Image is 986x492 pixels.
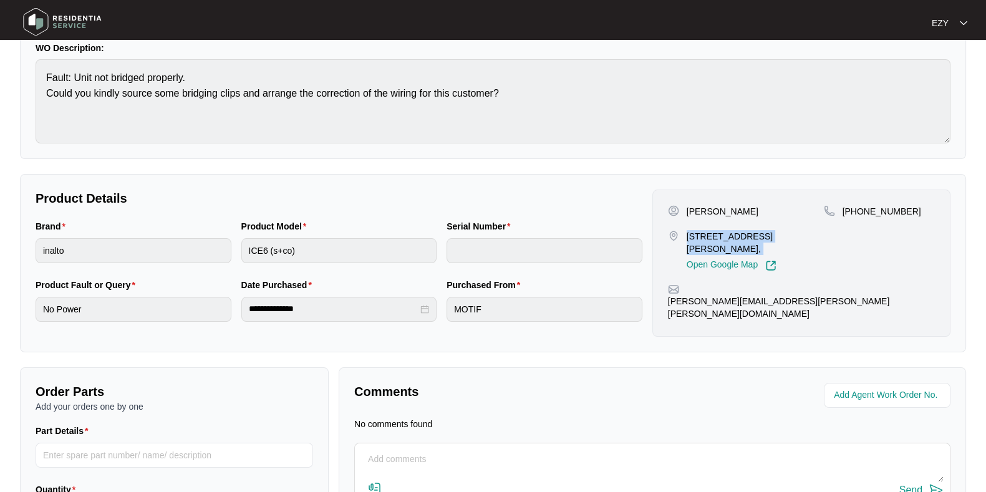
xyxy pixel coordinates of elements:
input: Part Details [36,443,313,468]
p: Comments [354,383,644,400]
label: Product Fault or Query [36,279,140,291]
a: Open Google Map [687,260,776,271]
label: Purchased From [447,279,525,291]
input: Serial Number [447,238,642,263]
p: [PERSON_NAME][EMAIL_ADDRESS][PERSON_NAME][PERSON_NAME][DOMAIN_NAME] [668,295,935,320]
p: [PHONE_NUMBER] [843,205,921,218]
input: Brand [36,238,231,263]
p: [PERSON_NAME] [687,205,758,218]
p: EZY [932,17,949,29]
input: Date Purchased [249,302,418,316]
p: WO Description: [36,42,950,54]
img: Link-External [765,260,776,271]
textarea: Fault: Unit not bridged properly. Could you kindly source some bridging clips and arrange the cor... [36,59,950,143]
img: residentia service logo [19,3,106,41]
p: Add your orders one by one [36,400,313,413]
input: Product Fault or Query [36,297,231,322]
p: Order Parts [36,383,313,400]
label: Date Purchased [241,279,317,291]
label: Brand [36,220,70,233]
input: Product Model [241,238,437,263]
img: map-pin [824,205,835,216]
label: Part Details [36,425,94,437]
p: Product Details [36,190,642,207]
img: map-pin [668,230,679,241]
p: [STREET_ADDRESS][PERSON_NAME], [687,230,824,255]
input: Purchased From [447,297,642,322]
p: No comments found [354,418,432,430]
img: user-pin [668,205,679,216]
img: map-pin [668,284,679,295]
input: Add Agent Work Order No. [834,388,943,403]
img: dropdown arrow [960,20,967,26]
label: Serial Number [447,220,515,233]
label: Product Model [241,220,312,233]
